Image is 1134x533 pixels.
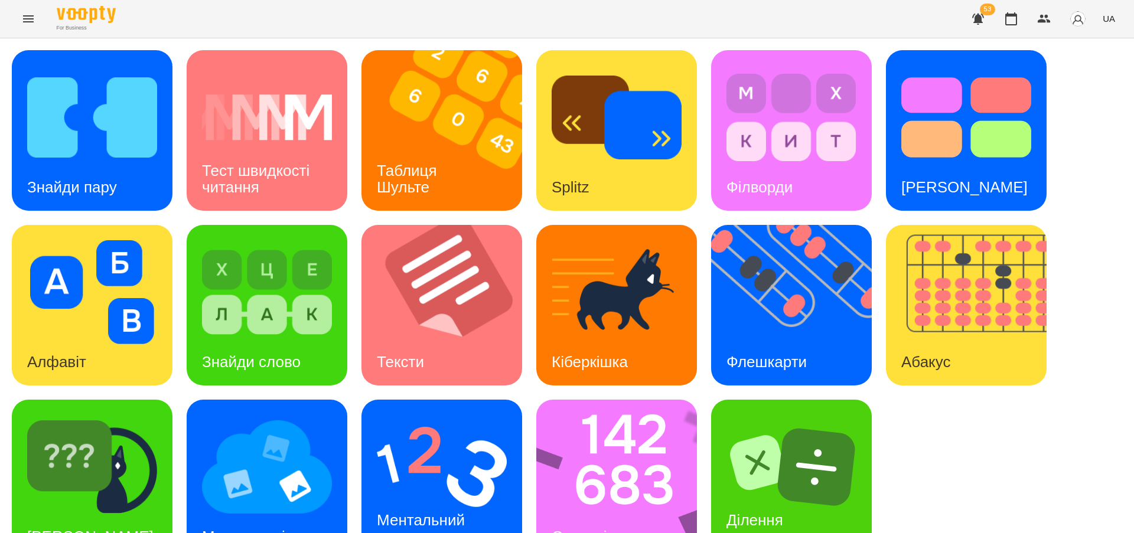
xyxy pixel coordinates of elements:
[886,225,1061,385] img: Абакус
[1103,12,1115,25] span: UA
[726,66,856,169] img: Філворди
[726,415,856,519] img: Ділення множення
[202,353,301,371] h3: Знайди слово
[27,240,157,344] img: Алфавіт
[361,50,537,211] img: Таблиця Шульте
[711,225,887,385] img: Флешкарти
[711,225,872,385] a: ФлешкартиФлешкарти
[27,415,157,519] img: Знайди Кіберкішку
[552,240,682,344] img: Кіберкішка
[361,50,522,211] a: Таблиця ШультеТаблиця Шульте
[901,178,1028,196] h3: [PERSON_NAME]
[202,66,332,169] img: Тест швидкості читання
[57,6,116,23] img: Voopty Logo
[901,66,1031,169] img: Тест Струпа
[536,50,697,211] a: SplitzSplitz
[202,240,332,344] img: Знайди слово
[27,178,117,196] h3: Знайди пару
[27,353,86,371] h3: Алфавіт
[377,415,507,519] img: Ментальний рахунок
[536,225,697,385] a: КіберкішкаКіберкішка
[1070,11,1086,27] img: avatar_s.png
[187,225,347,385] a: Знайди словоЗнайди слово
[886,50,1047,211] a: Тест Струпа[PERSON_NAME]
[202,415,332,519] img: Мнемотехніка
[980,4,995,15] span: 53
[361,225,537,385] img: Тексти
[361,225,522,385] a: ТекстиТексти
[552,66,682,169] img: Splitz
[552,178,589,196] h3: Splitz
[27,66,157,169] img: Знайди пару
[377,162,441,195] h3: Таблиця Шульте
[57,24,116,32] span: For Business
[901,353,950,371] h3: Абакус
[377,353,424,371] h3: Тексти
[552,353,628,371] h3: Кіберкішка
[711,50,872,211] a: ФілвордиФілворди
[12,225,172,385] a: АлфавітАлфавіт
[14,5,43,33] button: Menu
[726,178,793,196] h3: Філворди
[726,353,807,371] h3: Флешкарти
[187,50,347,211] a: Тест швидкості читанняТест швидкості читання
[202,162,314,195] h3: Тест швидкості читання
[1098,8,1120,30] button: UA
[886,225,1047,385] a: АбакусАбакус
[12,50,172,211] a: Знайди паруЗнайди пару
